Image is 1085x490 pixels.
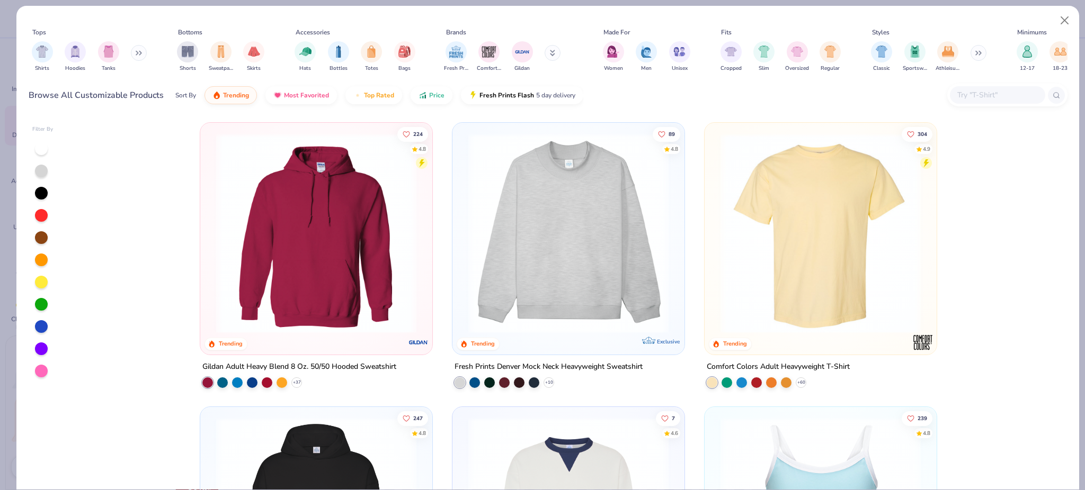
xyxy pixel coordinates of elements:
button: filter button [871,41,892,72]
div: 4.9 [923,145,930,153]
div: filter for Women [603,41,624,72]
button: filter button [636,41,657,72]
img: f5d85501-0dbb-4ee4-b115-c08fa3845d83 [463,133,674,333]
span: 247 [413,415,423,421]
div: filter for Sweatpants [209,41,233,72]
span: Oversized [785,65,809,72]
span: Top Rated [364,91,394,99]
span: Women [604,65,623,72]
div: filter for Shorts [177,41,198,72]
div: Brands [446,28,466,37]
img: Fresh Prints Image [448,44,464,60]
span: + 10 [545,379,553,386]
div: filter for 12-17 [1017,41,1038,72]
div: filter for Hoodies [65,41,86,72]
div: filter for 18-23 [1050,41,1071,72]
img: Hoodies Image [69,46,81,58]
button: filter button [820,41,841,72]
span: Classic [873,65,890,72]
div: 4.6 [671,429,678,437]
img: Athleisure Image [942,46,954,58]
div: 4.8 [419,429,426,437]
button: filter button [444,41,468,72]
img: Gildan logo [408,332,429,353]
img: Unisex Image [673,46,686,58]
button: Like [397,126,428,141]
img: Comfort Colors Image [481,44,497,60]
div: filter for Tanks [98,41,119,72]
div: filter for Hats [295,41,316,72]
button: filter button [753,41,775,72]
div: filter for Cropped [721,41,742,72]
img: Regular Image [824,46,837,58]
div: Bottoms [178,28,202,37]
button: Fresh Prints Flash5 day delivery [461,86,583,104]
div: Minimums [1017,28,1047,37]
span: Skirts [247,65,261,72]
span: 224 [413,131,423,137]
span: Comfort Colors [477,65,501,72]
button: filter button [328,41,349,72]
img: flash.gif [469,91,477,99]
div: filter for Men [636,41,657,72]
img: Sweatpants Image [215,46,227,58]
img: most_fav.gif [273,91,282,99]
img: Bags Image [398,46,410,58]
span: 304 [918,131,927,137]
div: Fresh Prints Denver Mock Neck Heavyweight Sweatshirt [455,360,643,374]
input: Try "T-Shirt" [956,89,1038,101]
span: Trending [223,91,249,99]
button: Trending [204,86,257,104]
div: Tops [32,28,46,37]
button: filter button [98,41,119,72]
button: Close [1055,11,1075,31]
span: Unisex [672,65,688,72]
button: filter button [936,41,960,72]
div: Comfort Colors Adult Heavyweight T-Shirt [707,360,850,374]
span: Men [641,65,652,72]
img: Women Image [607,46,619,58]
span: + 60 [797,379,805,386]
span: 18-23 [1053,65,1068,72]
span: Shirts [35,65,49,72]
div: Sort By [175,90,196,100]
div: filter for Fresh Prints [444,41,468,72]
span: Fresh Prints Flash [479,91,534,99]
button: filter button [603,41,624,72]
div: Filter By [32,125,54,133]
span: Shorts [180,65,196,72]
img: 12-17 Image [1021,46,1033,58]
div: Gildan Adult Heavy Blend 8 Oz. 50/50 Hooded Sweatshirt [202,360,396,374]
button: filter button [209,41,233,72]
span: Athleisure [936,65,960,72]
div: filter for Sportswear [903,41,927,72]
div: filter for Totes [361,41,382,72]
span: 5 day delivery [536,89,575,102]
button: filter button [903,41,927,72]
img: 18-23 Image [1054,46,1066,58]
span: Regular [821,65,840,72]
div: filter for Gildan [512,41,533,72]
span: Cropped [721,65,742,72]
button: filter button [1017,41,1038,72]
img: 029b8af0-80e6-406f-9fdc-fdf898547912 [715,133,926,333]
div: 4.8 [671,145,678,153]
div: filter for Slim [753,41,775,72]
span: Hoodies [65,65,85,72]
span: Bottles [330,65,348,72]
button: Like [656,411,680,425]
button: filter button [65,41,86,72]
button: Most Favorited [265,86,337,104]
button: filter button [669,41,690,72]
div: filter for Oversized [785,41,809,72]
img: Bottles Image [333,46,344,58]
img: a90f7c54-8796-4cb2-9d6e-4e9644cfe0fe [674,133,885,333]
span: 12-17 [1020,65,1035,72]
div: 4.8 [419,145,426,153]
button: filter button [295,41,316,72]
button: Like [397,411,428,425]
div: Fits [721,28,732,37]
button: filter button [1050,41,1071,72]
img: trending.gif [212,91,221,99]
div: filter for Bags [394,41,415,72]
